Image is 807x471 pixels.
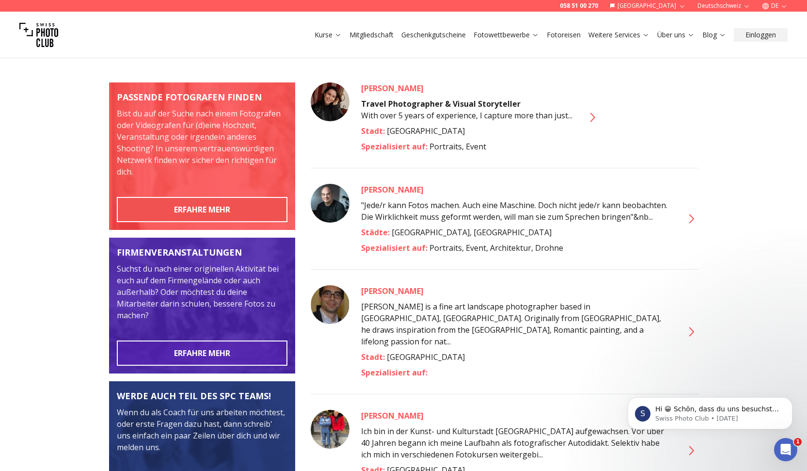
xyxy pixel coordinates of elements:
[774,438,797,461] iframe: Intercom live chat
[698,28,730,42] button: Blog
[346,28,397,42] button: Mitgliedschaft
[613,377,807,445] iframe: Intercom notifications message
[361,352,387,362] span: Stadt :
[117,245,287,259] div: FIRMENVERANSTALTUNGEN
[311,285,349,324] img: Andrea Sanchini
[361,227,671,238] div: [GEOGRAPHIC_DATA], [GEOGRAPHIC_DATA]
[361,82,572,94] a: [PERSON_NAME]
[117,407,285,453] span: Wenn du als Coach für uns arbeiten möchtest, oder erste Fragen dazu hast, dann schreib' uns einfa...
[560,2,598,10] a: 058 51 00 270
[361,351,671,363] div: [GEOGRAPHIC_DATA]
[109,82,295,230] img: Meet the team
[653,28,698,42] button: Über uns
[109,82,295,230] a: Meet the teamPASSENDE FOTOGRAFEN FINDENBist du auf der Suche nach einem Fotografen oder Videograf...
[470,28,543,42] button: Fotowettbewerbe
[361,242,671,254] div: Portraits, Event, Architektur, Drohne
[657,30,695,40] a: Über uns
[361,301,661,347] span: [PERSON_NAME] is a fine art landscape photographer based in [GEOGRAPHIC_DATA], [GEOGRAPHIC_DATA]....
[588,30,649,40] a: Weitere Services
[109,238,295,374] a: Meet the teamFIRMENVERANSTALTUNGENSuchst du nach einer originellen Aktivität bei euch auf dem Fir...
[547,30,581,40] a: Fotoreisen
[361,125,572,137] div: [GEOGRAPHIC_DATA]
[361,141,429,152] span: Spezialisiert auf :
[311,28,346,42] button: Kurse
[361,98,521,109] strong: Travel Photographer & Visual Storyteller
[117,90,287,104] div: PASSENDE FOTOGRAFEN FINDEN
[109,238,295,374] img: Meet the team
[361,200,667,222] span: "Jede/r kann Fotos machen. Auch eine Maschine. Doch nicht jede/r kann beobachten. Die Wirklichkei...
[361,184,671,195] a: [PERSON_NAME]
[734,28,788,42] button: Einloggen
[474,30,539,40] a: Fotowettbewerbe
[117,108,281,177] span: Bist du auf der Suche nach einem Fotografen oder Videografen für (d)eine Hochzeit, Veranstaltung ...
[397,28,470,42] button: Geschenkgutscheine
[543,28,585,42] button: Fotoreisen
[361,285,671,297] a: [PERSON_NAME]
[117,341,287,366] button: ERFAHRE MEHR
[702,30,726,40] a: Blog
[311,184,349,223] img: Andi Keller
[311,410,349,449] img: Andreas Masche
[315,30,342,40] a: Kurse
[117,263,279,321] span: Suchst du nach einer originellen Aktivität bei euch auf dem Firmengelände oder auch außerhalb? Od...
[117,389,287,403] div: WERDE AUCH TEIL DES SPC TEAMS!
[117,197,287,222] button: ERFAHRE MEHR
[349,30,394,40] a: Mitgliedschaft
[361,141,572,152] div: Portraits, Event
[361,243,429,253] span: Spezialisiert auf :
[361,410,671,422] a: [PERSON_NAME]
[361,367,427,378] span: Spezialisiert auf :
[311,82,349,121] img: Ana Uretii
[361,426,664,460] span: Ich bin in der Kunst- und Kulturstadt [GEOGRAPHIC_DATA] aufgewachsen. Vor über 40 Jahren begann i...
[794,438,802,446] span: 1
[361,227,392,238] span: Städte :
[585,28,653,42] button: Weitere Services
[19,16,58,54] img: Swiss photo club
[361,98,572,121] span: With over 5 years of experience, I capture more than just...
[361,126,387,136] span: Stadt :
[401,30,466,40] a: Geschenkgutscheine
